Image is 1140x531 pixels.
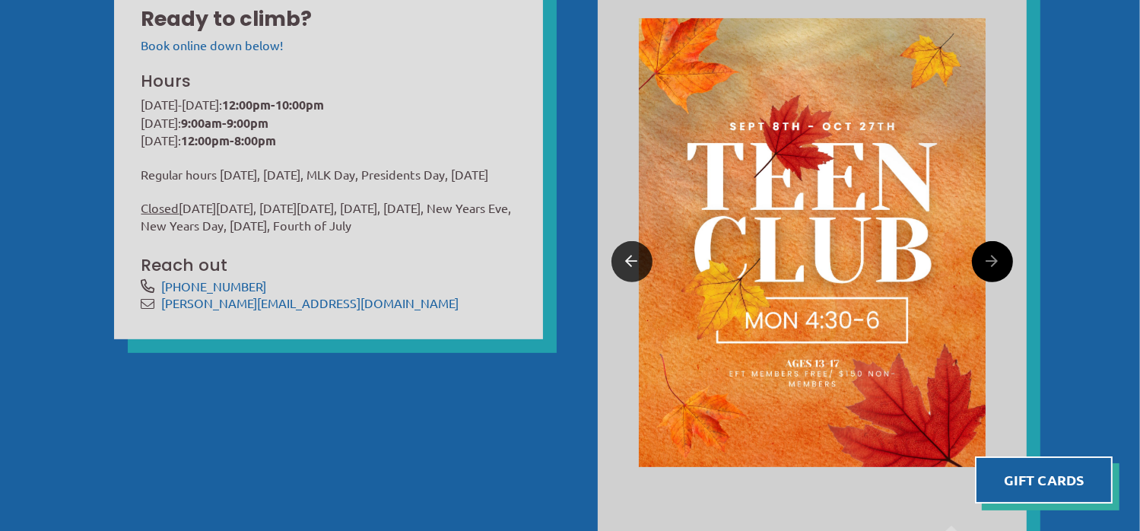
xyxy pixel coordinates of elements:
[162,295,459,310] a: [PERSON_NAME][EMAIL_ADDRESS][DOMAIN_NAME]
[141,199,516,234] p: [DATE][DATE], [DATE][DATE], [DATE], [DATE], New Years Eve, New Years Day, [DATE], Fourth of July
[141,96,516,150] p: [DATE]-[DATE]: [DATE]: [DATE]:
[639,18,986,467] img: Image
[182,132,277,148] strong: 12:00pm-8:00pm
[141,5,516,33] h2: Ready to climb?
[223,97,325,113] strong: 12:00pm-10:00pm
[141,166,516,183] p: Regular hours [DATE], [DATE], MLK Day, Presidents Day, [DATE]
[141,37,284,52] a: Book online down below!
[182,115,269,131] strong: 9:00am-9:00pm
[141,254,516,277] h3: Reach out
[141,200,179,215] span: Closed
[162,278,267,294] a: [PHONE_NUMBER]
[141,70,513,93] h3: Hours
